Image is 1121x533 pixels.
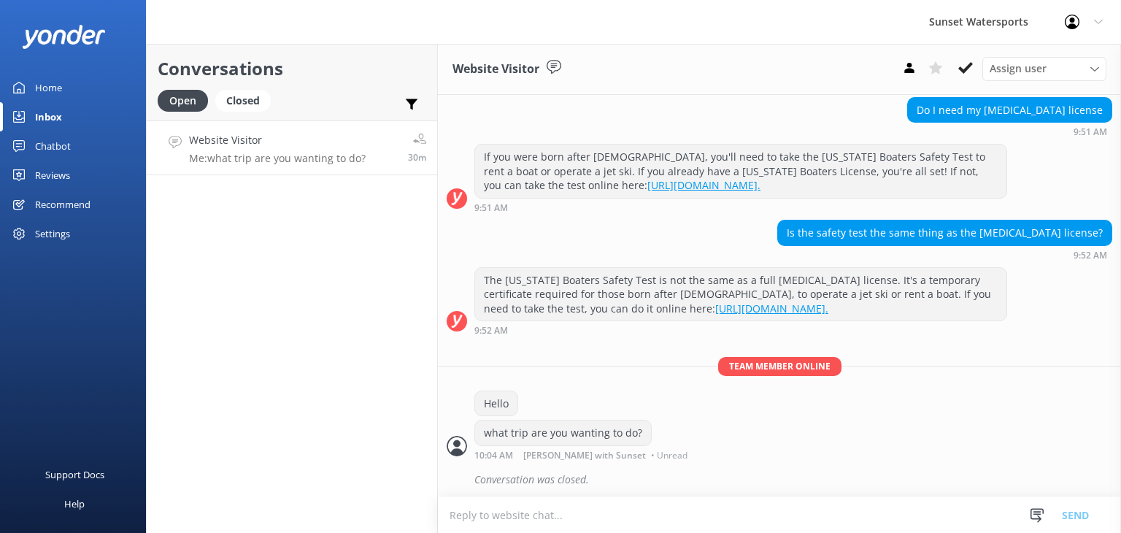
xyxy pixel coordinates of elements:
div: Assign User [982,57,1106,80]
div: 2025-09-06T14:18:35.538 [447,467,1112,492]
a: Closed [215,92,278,108]
span: Team member online [718,357,841,375]
div: Conversation was closed. [474,467,1112,492]
div: Hello [475,391,517,416]
div: The [US_STATE] Boaters Safety Test is not the same as a full [MEDICAL_DATA] license. It's a tempo... [475,268,1006,321]
p: Me: what trip are you wanting to do? [189,152,366,165]
div: Open [158,90,208,112]
a: Open [158,92,215,108]
div: Settings [35,219,70,248]
strong: 9:52 AM [1074,251,1107,260]
span: • Unread [651,451,687,460]
h2: Conversations [158,55,426,83]
strong: 9:52 AM [474,326,508,335]
div: Recommend [35,190,90,219]
div: Do I need my [MEDICAL_DATA] license [908,98,1112,123]
div: Sep 06 2025 09:04am (UTC -05:00) America/Cancun [474,450,691,460]
div: If you were born after [DEMOGRAPHIC_DATA], you'll need to take the [US_STATE] Boaters Safety Test... [475,145,1006,198]
div: Chatbot [35,131,71,161]
a: Website VisitorMe:what trip are you wanting to do?30m [147,120,437,175]
div: Sep 06 2025 08:51am (UTC -05:00) America/Cancun [907,126,1112,137]
div: Help [64,489,85,518]
strong: 10:04 AM [474,451,513,460]
div: Closed [215,90,271,112]
div: Reviews [35,161,70,190]
h3: Website Visitor [452,60,539,79]
strong: 9:51 AM [474,204,508,212]
div: what trip are you wanting to do? [475,421,651,445]
strong: 9:51 AM [1074,128,1107,137]
div: Home [35,73,62,102]
img: yonder-white-logo.png [22,25,106,49]
div: Support Docs [45,460,104,489]
a: [URL][DOMAIN_NAME]. [715,302,828,315]
h4: Website Visitor [189,132,366,148]
a: [URL][DOMAIN_NAME]. [647,178,760,192]
div: Sep 06 2025 08:52am (UTC -05:00) America/Cancun [777,250,1112,260]
span: Sep 06 2025 09:04am (UTC -05:00) America/Cancun [408,151,426,164]
div: Is the safety test the same thing as the [MEDICAL_DATA] license? [778,221,1112,245]
div: Sep 06 2025 08:52am (UTC -05:00) America/Cancun [474,325,1007,335]
span: [PERSON_NAME] with Sunset [523,451,646,460]
div: Inbox [35,102,62,131]
div: Sep 06 2025 08:51am (UTC -05:00) America/Cancun [474,202,1007,212]
span: Assign user [990,61,1047,77]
